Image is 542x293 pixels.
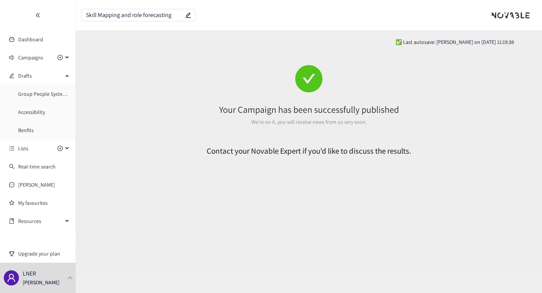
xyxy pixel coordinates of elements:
[185,12,191,18] span: edit
[18,181,55,188] a: [PERSON_NAME]
[18,195,70,210] a: My favourites
[9,146,14,151] span: unordered-list
[18,163,56,170] a: Real-time search
[504,257,542,293] iframe: Chat Widget
[18,68,63,83] span: Drafts
[9,251,14,256] span: trophy
[58,55,63,60] span: plus-circle
[18,109,45,115] a: Accessibility
[23,278,59,287] p: [PERSON_NAME]
[58,146,63,151] span: plus-circle
[23,269,36,278] p: LNER
[396,38,514,46] span: ✅ Last autosave: [PERSON_NAME] on [DATE] 11:19:38
[122,145,495,157] h2: Contact your Novable Expert if you'd like to discuss the results.
[18,127,34,134] a: Benfits
[9,218,14,224] span: book
[88,118,530,126] div: We’re on it, you will receive news from us very soon.
[18,90,93,97] a: Group People System integration
[295,65,322,92] span: check-circle
[18,50,43,65] span: Campaigns
[9,55,14,60] span: sound
[35,12,40,18] span: double-left
[18,214,63,229] span: Resources
[18,246,70,261] span: Upgrade your plan
[18,36,43,43] a: Dashboard
[88,101,530,118] div: Your Campaign has been successfully published
[18,141,28,156] span: Lists
[9,73,14,78] span: edit
[7,273,16,282] span: user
